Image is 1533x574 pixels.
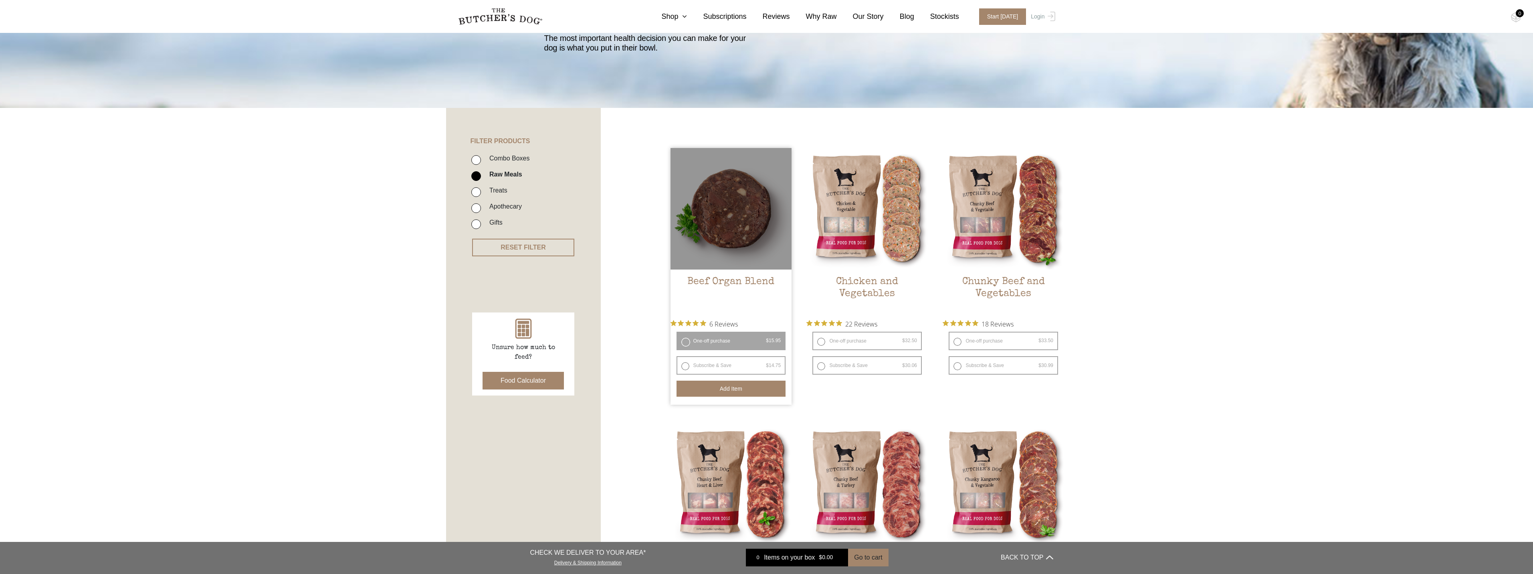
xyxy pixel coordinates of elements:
[806,148,928,314] a: Chicken and VegetablesChicken and Vegetables
[687,11,746,22] a: Subscriptions
[845,318,877,330] span: 22 Reviews
[1029,8,1055,25] a: Login
[812,332,922,350] label: One-off purchase
[671,424,792,545] img: Chunky Beef Heart and Liver
[766,363,769,368] span: $
[645,11,687,22] a: Shop
[819,554,822,561] span: $
[949,356,1058,375] label: Subscribe & Save
[1511,12,1521,22] img: TBD_Cart-Empty.png
[1038,363,1041,368] span: $
[943,424,1064,545] img: Chunky Kangaroo and Vegetables
[1038,338,1053,343] bdi: 33.50
[671,318,738,330] button: Rated 5 out of 5 stars from 6 reviews. Jump to reviews.
[943,276,1064,314] h2: Chunky Beef and Vegetables
[1001,548,1053,567] button: BACK TO TOP
[902,363,917,368] bdi: 30.06
[766,338,769,343] span: $
[554,558,622,566] a: Delivery & Shipping Information
[766,338,781,343] bdi: 15.95
[544,33,757,53] p: The most important health decision you can make for your dog is what you put in their bowl.
[914,11,959,22] a: Stockists
[819,554,833,561] bdi: 0.00
[530,548,646,558] p: CHECK WE DELIVER TO YOUR AREA*
[766,363,781,368] bdi: 14.75
[806,424,928,545] img: Chunky Beef Turkey and Vegetables
[485,217,503,228] label: Gifts
[806,276,928,314] h2: Chicken and Vegetables
[949,332,1058,350] label: One-off purchase
[848,549,888,566] button: Go to cart
[837,11,884,22] a: Our Story
[943,148,1064,314] a: Chunky Beef and VegetablesChunky Beef and Vegetables
[671,276,792,314] h2: Beef Organ Blend
[677,332,786,350] label: One-off purchase
[943,318,1014,330] button: Rated 5 out of 5 stars from 18 reviews. Jump to reviews.
[764,553,815,562] span: Items on your box
[902,363,905,368] span: $
[483,372,564,389] button: Food Calculator
[472,239,574,256] button: RESET FILTER
[747,11,790,22] a: Reviews
[677,381,786,397] button: Add item
[746,549,848,566] a: 0 Items on your box $0.00
[752,554,764,562] div: 0
[790,11,837,22] a: Why Raw
[709,318,738,330] span: 6 Reviews
[1038,338,1041,343] span: $
[485,153,530,164] label: Combo Boxes
[979,8,1026,25] span: Start [DATE]
[671,148,792,314] a: Beef Organ Blend
[812,356,922,375] label: Subscribe & Save
[884,11,914,22] a: Blog
[483,343,564,362] p: Unsure how much to feed?
[982,318,1014,330] span: 18 Reviews
[943,148,1064,270] img: Chunky Beef and Vegetables
[446,108,601,145] h4: FILTER PRODUCTS
[485,185,507,196] label: Treats
[1038,363,1053,368] bdi: 30.99
[806,318,877,330] button: Rated 4.9 out of 5 stars from 22 reviews. Jump to reviews.
[902,338,917,343] bdi: 32.50
[806,148,928,270] img: Chicken and Vegetables
[902,338,905,343] span: $
[485,201,522,212] label: Apothecary
[485,169,522,180] label: Raw Meals
[677,356,786,375] label: Subscribe & Save
[1516,9,1524,17] div: 0
[971,8,1029,25] a: Start [DATE]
